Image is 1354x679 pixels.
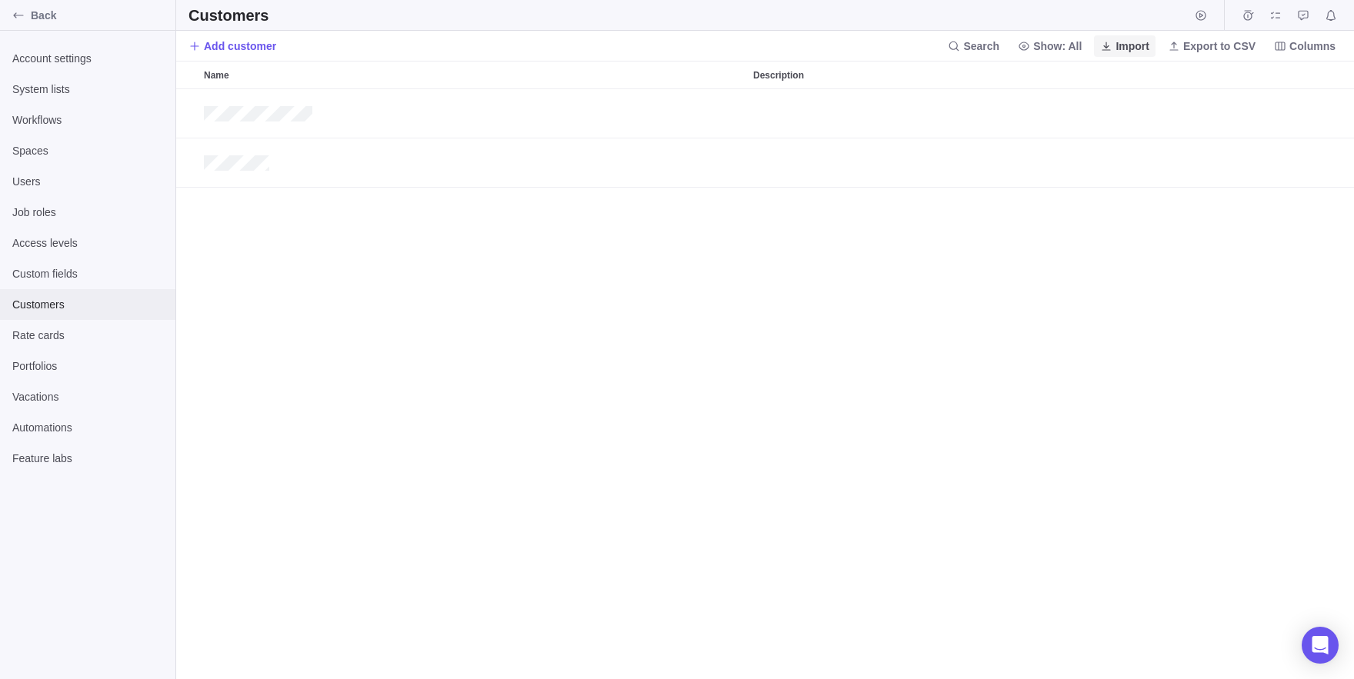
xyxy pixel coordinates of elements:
span: Job roles [12,205,163,220]
span: Import [1116,38,1149,54]
div: Description [747,62,1096,88]
a: Approval requests [1292,12,1314,24]
span: Notifications [1320,5,1342,26]
span: Workflows [12,112,163,128]
span: Account settings [12,51,163,66]
span: Vacations [12,389,163,404]
span: Customers [12,297,163,312]
a: My assignments [1265,12,1286,24]
span: Search [942,35,1005,57]
div: Open Intercom Messenger [1302,627,1339,664]
div: Name [198,62,747,88]
span: Add customer [188,35,276,57]
div: grid [176,89,1354,679]
span: Custom fields [12,266,163,281]
span: Name [204,68,229,83]
span: Columns [1268,35,1342,57]
div: Name [198,138,747,188]
span: Time logs [1237,5,1259,26]
h2: Customers [188,5,268,26]
span: Users [12,174,163,189]
a: Time logs [1237,12,1259,24]
span: Import [1094,35,1156,57]
span: Add customer [204,38,276,54]
span: Portfolios [12,358,163,374]
div: Description [747,89,1096,138]
a: Notifications [1320,12,1342,24]
span: Columns [1289,38,1336,54]
span: Spaces [12,143,163,158]
span: System lists [12,82,163,97]
span: Automations [12,420,163,435]
span: My assignments [1265,5,1286,26]
span: Back [31,8,169,23]
span: Search [963,38,999,54]
div: Description [747,138,1096,188]
span: Description [753,68,804,83]
span: Show: All [1012,35,1088,57]
span: Rate cards [12,328,163,343]
span: Approval requests [1292,5,1314,26]
div: Name [198,89,747,138]
span: Export to CSV [1162,35,1262,57]
span: Start timer [1190,5,1212,26]
span: Show: All [1033,38,1082,54]
span: Feature labs [12,451,163,466]
span: Access levels [12,235,163,251]
span: Export to CSV [1183,38,1256,54]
